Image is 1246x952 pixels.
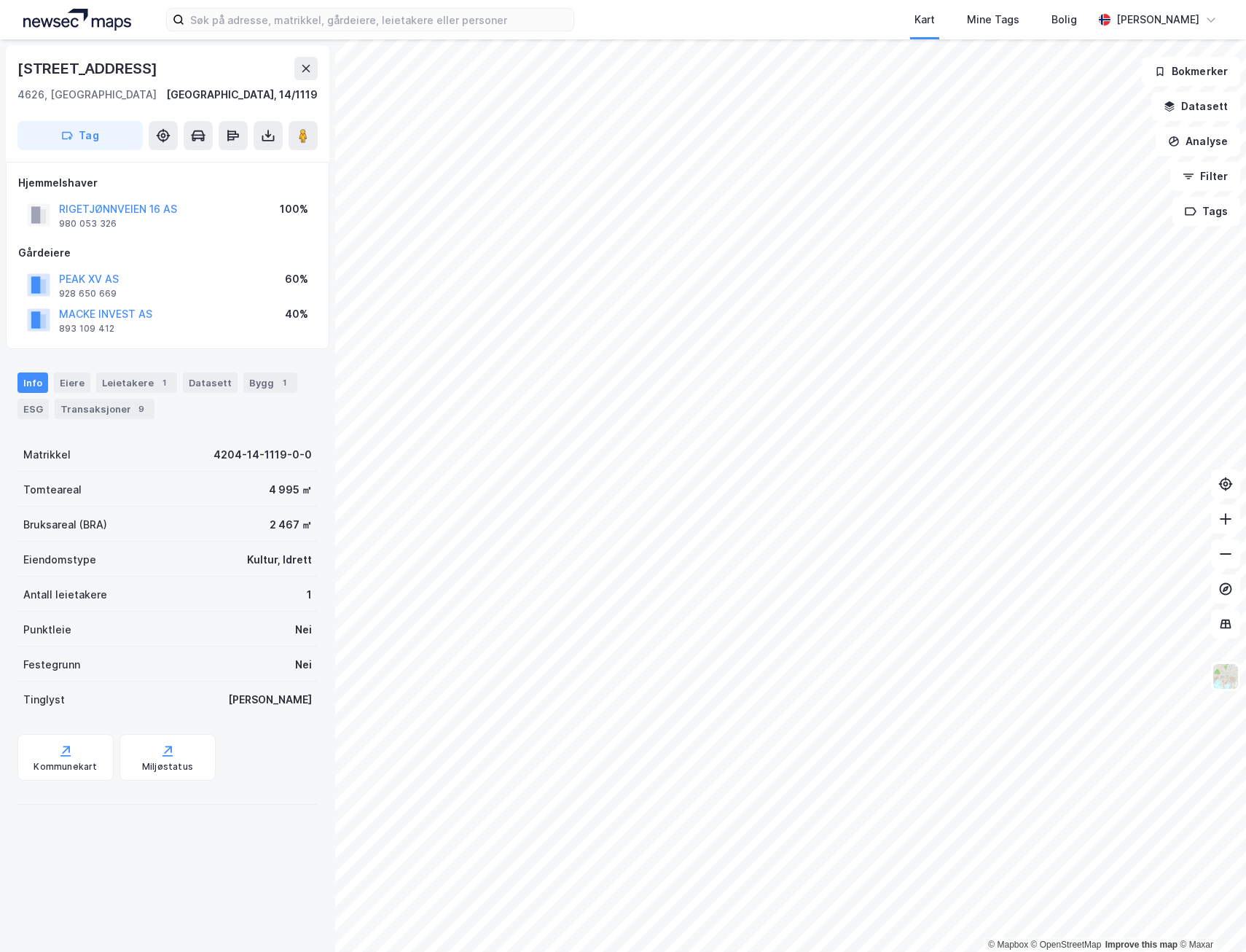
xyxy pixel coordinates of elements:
[285,270,308,288] div: 60%
[23,516,107,534] div: Bruksareal (BRA)
[23,586,107,604] div: Antall leietakere
[34,761,97,773] div: Kommunekart
[988,940,1028,950] a: Mapbox
[157,375,171,390] div: 1
[1031,940,1102,950] a: OpenStreetMap
[166,86,318,104] div: [GEOGRAPHIC_DATA], 14/1119
[307,586,312,604] div: 1
[23,551,96,569] div: Eiendomstype
[23,656,80,674] div: Festegrunn
[54,372,90,393] div: Eiere
[17,399,49,419] div: ESG
[17,121,143,150] button: Tag
[269,481,312,499] div: 4 995 ㎡
[59,218,117,230] div: 980 053 326
[277,375,291,390] div: 1
[23,621,71,639] div: Punktleie
[55,399,154,419] div: Transaksjoner
[1212,663,1239,690] img: Z
[1105,940,1178,950] a: Improve this map
[295,621,312,639] div: Nei
[23,446,71,464] div: Matrikkel
[183,372,238,393] div: Datasett
[228,691,312,709] div: [PERSON_NAME]
[1116,11,1199,28] div: [PERSON_NAME]
[17,57,160,80] div: [STREET_ADDRESS]
[1170,162,1240,191] button: Filter
[18,244,317,262] div: Gårdeiere
[134,402,149,416] div: 9
[59,323,114,335] div: 893 109 412
[1156,127,1240,156] button: Analyse
[23,691,65,709] div: Tinglyst
[1051,11,1077,28] div: Bolig
[23,481,82,499] div: Tomteareal
[18,174,317,192] div: Hjemmelshaver
[59,288,117,300] div: 928 650 669
[1151,92,1240,121] button: Datasett
[243,372,297,393] div: Bygg
[1142,57,1240,86] button: Bokmerker
[1172,197,1240,226] button: Tags
[23,9,131,31] img: logo.a4113a55bc3d86da70a041830d287a7e.svg
[17,372,48,393] div: Info
[247,551,312,569] div: Kultur, Idrett
[285,305,308,323] div: 40%
[96,372,177,393] div: Leietakere
[914,11,935,28] div: Kart
[270,516,312,534] div: 2 467 ㎡
[295,656,312,674] div: Nei
[142,761,193,773] div: Miljøstatus
[213,446,312,464] div: 4204-14-1119-0-0
[280,200,308,218] div: 100%
[17,86,157,104] div: 4626, [GEOGRAPHIC_DATA]
[184,9,573,31] input: Søk på adresse, matrikkel, gårdeiere, leietakere eller personer
[1173,882,1246,952] iframe: Chat Widget
[967,11,1019,28] div: Mine Tags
